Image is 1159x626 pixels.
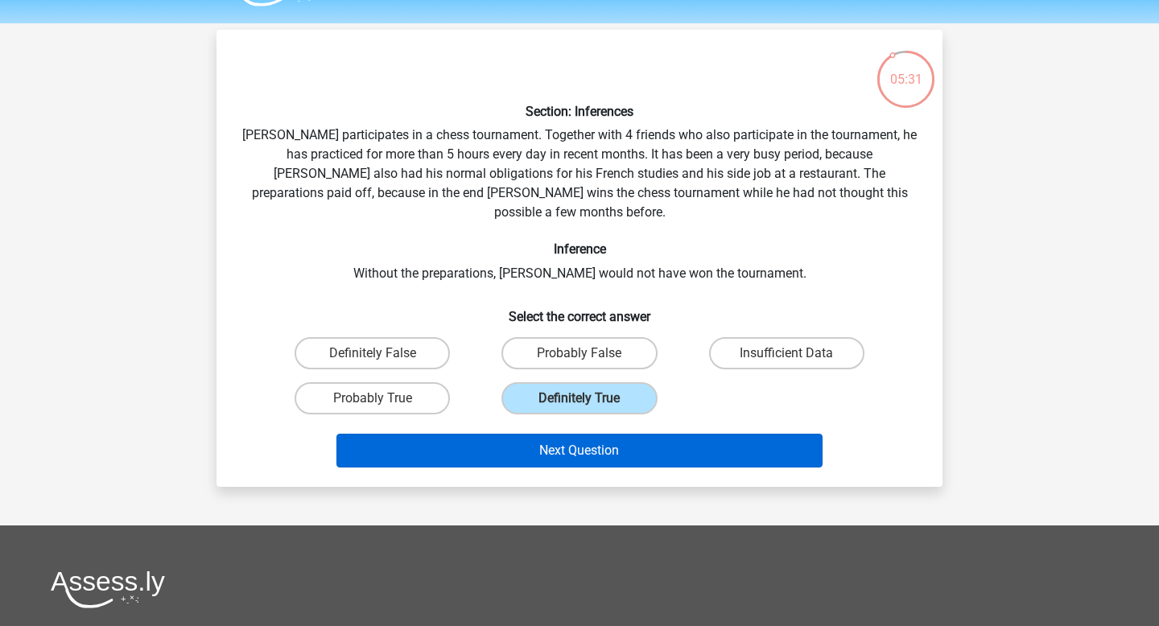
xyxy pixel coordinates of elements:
div: [PERSON_NAME] participates in a chess tournament. Together with 4 friends who also participate in... [223,43,936,474]
h6: Select the correct answer [242,296,917,324]
label: Probably True [295,382,450,414]
h6: Section: Inferences [242,104,917,119]
label: Insufficient Data [709,337,864,369]
label: Definitely True [501,382,657,414]
img: Assessly logo [51,570,165,608]
label: Definitely False [295,337,450,369]
button: Next Question [336,434,823,467]
h6: Inference [242,241,917,257]
div: 05:31 [876,49,936,89]
label: Probably False [501,337,657,369]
